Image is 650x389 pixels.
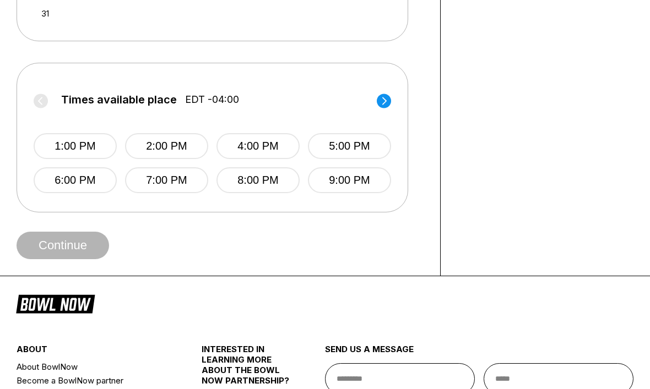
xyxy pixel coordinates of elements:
[34,167,117,193] button: 6:00 PM
[216,167,300,193] button: 8:00 PM
[38,6,53,21] div: Choose Sunday, August 31st, 2025
[216,133,300,159] button: 4:00 PM
[34,133,117,159] button: 1:00 PM
[308,133,391,159] button: 5:00 PM
[125,133,208,159] button: 2:00 PM
[17,344,171,360] div: about
[17,360,171,374] a: About BowlNow
[185,94,239,106] span: EDT -04:00
[17,374,171,387] a: Become a BowlNow partner
[325,344,633,363] div: send us a message
[125,167,208,193] button: 7:00 PM
[61,94,177,106] span: Times available place
[308,167,391,193] button: 9:00 PM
